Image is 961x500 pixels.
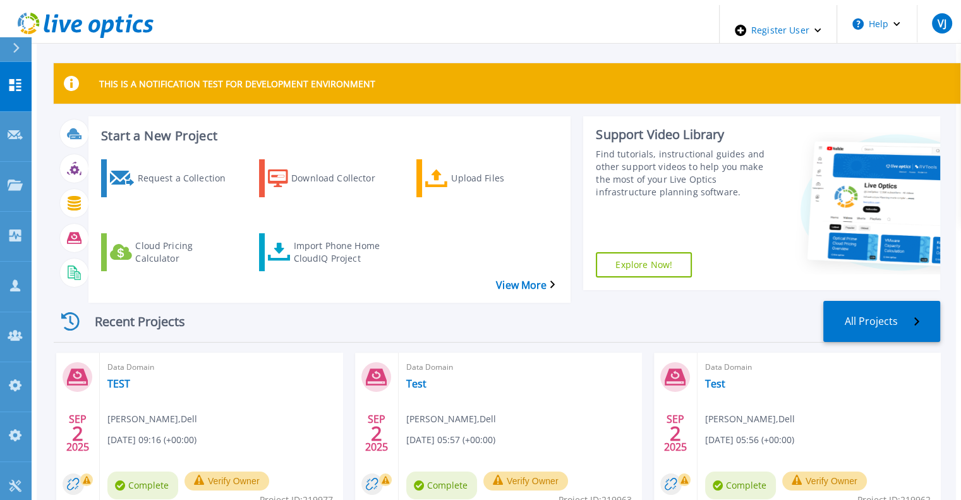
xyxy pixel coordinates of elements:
[705,433,794,447] span: [DATE] 05:56 (+00:00)
[406,412,496,426] span: [PERSON_NAME] , Dell
[135,236,236,268] div: Cloud Pricing Calculator
[406,360,634,374] span: Data Domain
[54,306,205,337] div: Recent Projects
[596,126,775,143] div: Support Video Library
[184,472,269,491] button: Verify Owner
[107,360,335,374] span: Data Domain
[705,412,795,426] span: [PERSON_NAME] , Dell
[101,129,554,143] h3: Start a New Project
[837,5,916,43] button: Help
[101,233,254,271] a: Cloud Pricing Calculator
[596,148,775,198] div: Find tutorials, instructional guides and other support videos to help you make the most of your L...
[66,410,90,456] div: SEP 2025
[451,162,552,194] div: Upload Files
[259,159,412,197] a: Download Collector
[99,78,375,90] p: THIS IS A NOTIFICATION TEST FOR DEVELOPMENT ENVIRONMENT
[101,159,254,197] a: Request a Collection
[705,360,933,374] span: Data Domain
[406,433,495,447] span: [DATE] 05:57 (+00:00)
[406,472,477,499] span: Complete
[107,472,178,499] span: Complete
[291,162,392,194] div: Download Collector
[107,433,196,447] span: [DATE] 09:16 (+00:00)
[371,428,382,439] span: 2
[705,472,776,499] span: Complete
[406,377,426,390] a: Test
[670,428,681,439] span: 2
[720,5,837,56] div: Register User
[663,410,687,456] div: SEP 2025
[782,472,867,491] button: Verify Owner
[107,412,197,426] span: [PERSON_NAME] , Dell
[496,279,555,291] a: View More
[72,428,83,439] span: 2
[107,377,130,390] a: TEST
[823,301,940,342] a: All Projects
[365,410,389,456] div: SEP 2025
[416,159,569,197] a: Upload Files
[293,236,394,268] div: Import Phone Home CloudIQ Project
[483,472,568,491] button: Verify Owner
[937,18,946,28] span: VJ
[705,377,725,390] a: Test
[137,162,238,194] div: Request a Collection
[596,252,692,277] a: Explore Now!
